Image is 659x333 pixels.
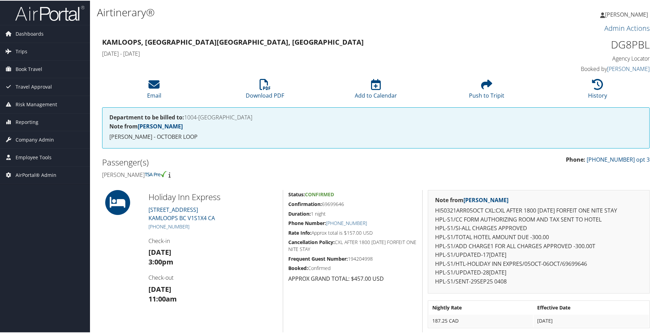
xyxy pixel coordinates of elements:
[326,219,367,226] a: [PHONE_NUMBER]
[16,25,44,42] span: Dashboards
[288,200,417,207] h5: 69699646
[16,113,38,130] span: Reporting
[288,255,417,262] h5: 194204998
[102,49,510,57] h4: [DATE] - [DATE]
[148,205,215,221] a: [STREET_ADDRESS]KAMLOOPS BC V1S1X4 CA
[109,113,184,120] strong: Department to be billed to:
[102,37,364,46] strong: Kamloops, [GEOGRAPHIC_DATA] [GEOGRAPHIC_DATA], [GEOGRAPHIC_DATA]
[16,166,56,183] span: AirPortal® Admin
[288,264,308,271] strong: Booked:
[469,82,504,99] a: Push to Tripit
[566,155,585,163] strong: Phone:
[588,82,607,99] a: History
[288,190,305,197] strong: Status:
[288,238,417,252] h5: CXL AFTER 1800 [DATE] FORFEIT ONE NITE STAY
[147,82,161,99] a: Email
[16,42,27,60] span: Trips
[355,82,397,99] a: Add to Calendar
[109,132,642,141] p: [PERSON_NAME] - OCTOBER LOOP
[604,23,650,32] a: Admin Actions
[148,256,173,266] strong: 3:00pm
[145,170,167,177] img: tsa-precheck.png
[435,206,642,285] p: HI50321ARR05OCT CXL:CXL AFTER 1800 [DATE] FORFEIT ONE NITE STAY HPL-S1/CC FORM AUTHORIZING ROOM A...
[288,274,417,283] p: APPROX GRAND TOTAL: $457.00 USD
[534,301,649,313] th: Effective Date
[15,4,84,21] img: airportal-logo.png
[16,95,57,112] span: Risk Management
[16,60,42,77] span: Book Travel
[288,264,417,271] h5: Confirmed
[148,284,171,293] strong: [DATE]
[521,64,650,72] h4: Booked by
[148,223,189,229] a: [PHONE_NUMBER]
[600,3,655,24] a: [PERSON_NAME]
[605,10,648,18] span: [PERSON_NAME]
[109,114,642,119] h4: 1004-[GEOGRAPHIC_DATA]
[607,64,650,72] a: [PERSON_NAME]
[521,54,650,62] h4: Agency Locator
[102,156,371,168] h2: Passenger(s)
[288,210,311,216] strong: Duration:
[429,301,533,313] th: Nightly Rate
[429,314,533,326] td: 187.25 CAD
[109,122,183,129] strong: Note from
[138,122,183,129] a: [PERSON_NAME]
[288,229,417,236] h5: Approx total is $157.00 USD
[148,273,278,281] h4: Check-out
[305,190,334,197] span: Confirmed
[288,229,312,235] strong: Rate Info:
[16,148,52,165] span: Employee Tools
[246,82,284,99] a: Download PDF
[148,190,278,202] h2: Holiday Inn Express
[288,210,417,217] h5: 1 night
[148,294,177,303] strong: 11:00am
[16,78,52,95] span: Travel Approval
[288,255,348,261] strong: Frequent Guest Number:
[534,314,649,326] td: [DATE]
[148,247,171,256] strong: [DATE]
[435,196,508,203] strong: Note from
[521,37,650,51] h1: DG8PBL
[288,219,326,226] strong: Phone Number:
[16,130,54,148] span: Company Admin
[463,196,508,203] a: [PERSON_NAME]
[288,200,322,207] strong: Confirmation:
[97,4,469,19] h1: Airtinerary®
[102,170,371,178] h4: [PERSON_NAME]
[148,236,278,244] h4: Check-in
[288,238,335,245] strong: Cancellation Policy:
[587,155,650,163] a: [PHONE_NUMBER] opt 3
